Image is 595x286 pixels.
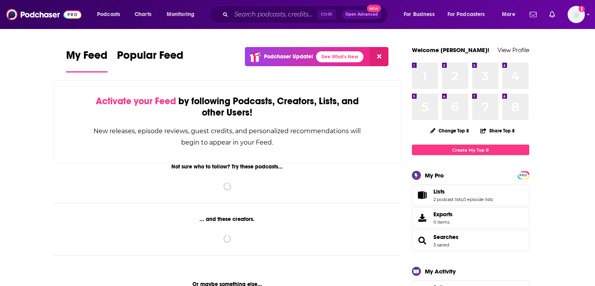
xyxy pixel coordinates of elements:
span: Searches [412,230,529,251]
button: open menu [92,8,130,21]
a: My Feed [66,49,108,72]
a: Lists [433,188,493,195]
a: Charts [129,8,156,21]
a: See What's New [316,51,363,62]
span: Ctrl K [317,9,336,20]
span: Charts [135,9,151,20]
span: Exports [415,212,430,223]
a: Show notifications dropdown [527,8,540,21]
span: For Business [404,9,435,20]
a: Exports [412,207,529,228]
span: Lists [433,188,445,195]
span: Open Advanced [345,13,378,16]
span: Logged in as nbaderrubenstein [568,6,585,23]
button: open menu [496,8,525,21]
span: For Podcasters [448,9,485,20]
button: Show profile menu [568,6,585,23]
button: Share Top 8 [480,123,515,138]
input: Search podcasts, credits, & more... [231,8,317,21]
span: More [502,9,515,20]
div: Not sure who to follow? Try these podcasts... [54,163,401,170]
div: My Activity [425,268,456,275]
a: View Profile [498,46,529,54]
span: 0 items [433,219,453,225]
div: My Pro [425,172,444,179]
a: 3 saved [433,242,449,248]
span: Lists [412,185,529,206]
a: Welcome [PERSON_NAME]! [412,46,489,54]
span: Exports [433,211,453,218]
span: My Feed [66,49,108,67]
img: Podchaser - Follow, Share and Rate Podcasts [6,7,81,22]
a: 2 podcast lists [433,197,462,202]
div: New releases, episode reviews, guest credits, and personalized recommendations will begin to appe... [93,125,362,148]
span: Podcasts [97,9,120,20]
button: open menu [398,8,444,21]
a: 0 episode lists [463,197,493,202]
span: Monitoring [167,9,194,20]
a: Create My Top 8 [412,145,529,155]
a: Show notifications dropdown [546,8,558,21]
button: Open AdvancedNew [342,10,381,19]
a: Searches [433,234,458,241]
span: Popular Feed [117,49,183,67]
a: Lists [415,190,430,201]
button: open menu [161,8,205,21]
svg: Add a profile image [579,6,585,12]
a: Popular Feed [117,49,183,72]
div: Search podcasts, credits, & more... [217,5,395,24]
div: ... and these creators. [54,216,401,223]
a: PRO [519,172,528,178]
button: Change Top 8 [426,126,474,136]
span: Activate your Feed [96,95,176,107]
img: User Profile [568,6,585,23]
button: open menu [442,8,496,21]
div: by following Podcasts, Creators, Lists, and other Users! [93,96,362,118]
a: Searches [415,235,430,246]
span: New [367,5,381,12]
p: Podchaser Update! [264,53,313,60]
